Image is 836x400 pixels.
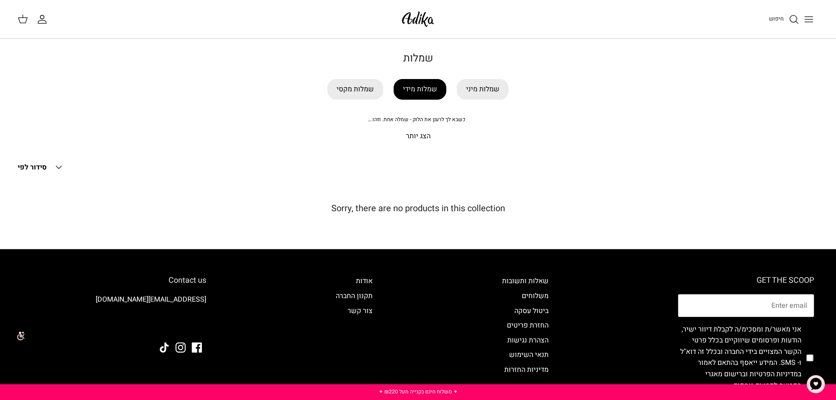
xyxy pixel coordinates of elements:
span: חיפוש [769,14,784,23]
a: שמלות מיני [457,79,509,100]
h6: Contact us [22,276,206,285]
a: תנאי השימוש [509,350,549,360]
a: שמלות מקסי [327,79,383,100]
button: סידור לפי [18,158,64,177]
a: שמלות מידי [394,79,446,100]
a: החזרת פריטים [507,320,549,331]
span: כשבא לך לרענן את הלוק - שמלה אחת. וזהו. [368,115,465,123]
a: Instagram [176,342,186,353]
span: סידור לפי [18,162,47,173]
label: אני מאשר/ת ומסכימ/ה לקבלת דיוור ישיר, הודעות ופרסומים שיווקיים בכלל פרטי הקשר המצויים בידי החברה ... [678,324,801,392]
button: צ'אט [803,371,829,397]
button: Toggle menu [799,10,818,29]
a: Facebook [192,342,202,353]
a: הצהרת נגישות [507,335,549,346]
a: [EMAIL_ADDRESS][DOMAIN_NAME] [96,294,206,305]
h5: Sorry, there are no products in this collection [18,203,818,214]
a: צור קשר [348,306,373,316]
a: ביטול עסקה [514,306,549,316]
a: חיפוש [769,14,799,25]
a: מדיניות החזרות [504,364,549,375]
a: משלוחים [522,291,549,301]
p: הצג יותר [111,131,725,142]
input: Email [678,294,814,317]
a: Tiktok [159,342,169,353]
a: ✦ משלוח חינם בקנייה מעל ₪220 ✦ [379,388,458,396]
img: Adika IL [399,9,437,29]
h1: שמלות [111,52,725,65]
a: החשבון שלי [37,14,51,25]
a: שאלות ותשובות [502,276,549,286]
a: לפרטים נוספים [733,380,778,391]
a: תקנון החברה [336,291,373,301]
img: accessibility_icon02.svg [7,324,31,348]
h6: GET THE SCOOP [678,276,814,285]
a: אודות [356,276,373,286]
img: Adika IL [182,319,206,330]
